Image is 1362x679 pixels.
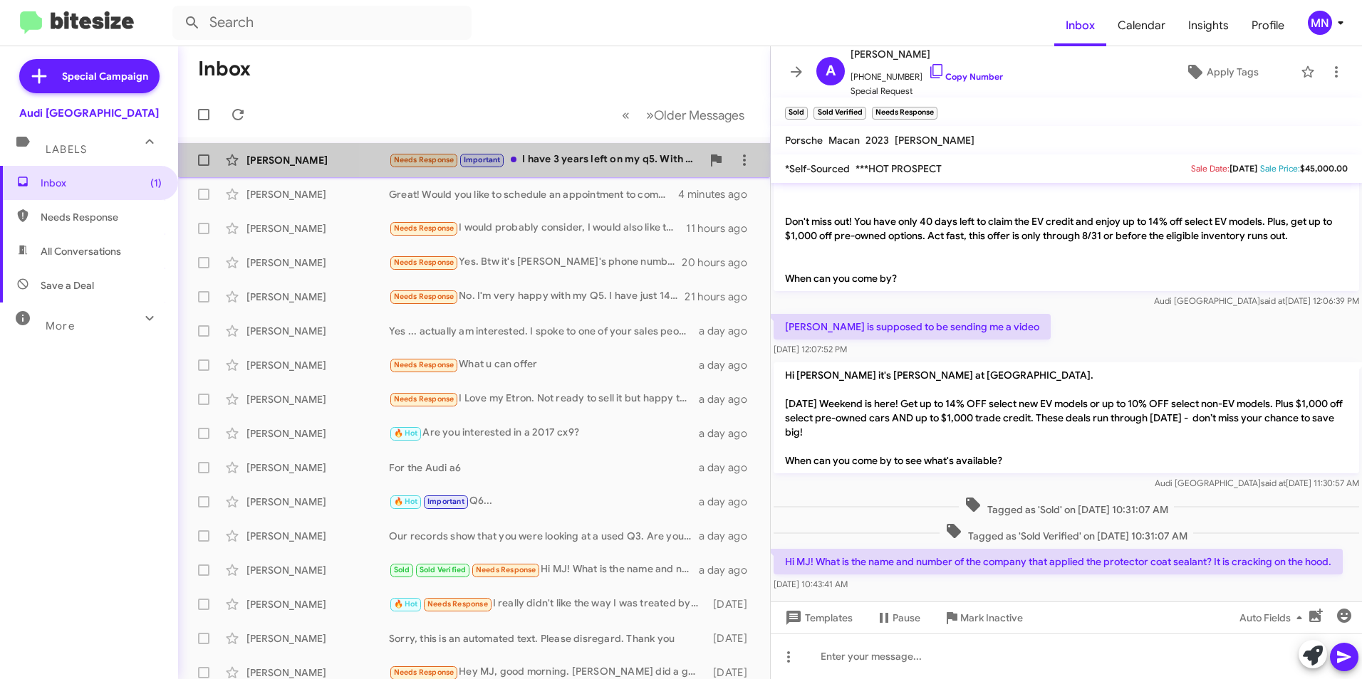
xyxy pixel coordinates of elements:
div: [DATE] [707,597,759,611]
div: Sorry, this is an automated text. Please disregard. Thank you [389,631,707,646]
span: Important [464,155,501,164]
div: [PERSON_NAME] [246,495,389,509]
div: Q6... [389,493,699,510]
div: No. I'm very happy with my Q5. I have just 14k miles on it and it runs great. Thank you for reach... [389,288,685,305]
div: [PERSON_NAME] [246,358,389,372]
span: Profile [1240,5,1296,46]
div: a day ago [699,495,759,509]
div: Audi [GEOGRAPHIC_DATA] [19,106,159,120]
a: Copy Number [928,71,1003,82]
div: [PERSON_NAME] [246,256,389,270]
span: (1) [150,176,162,190]
div: [DATE] [707,631,759,646]
small: Needs Response [872,107,937,120]
span: said at [1260,295,1285,306]
button: Auto Fields [1228,605,1319,631]
span: 2023 [865,134,889,147]
span: Needs Response [394,258,454,267]
div: [PERSON_NAME] [246,426,389,441]
div: 21 hours ago [685,290,759,304]
span: Needs Response [394,292,454,301]
div: a day ago [699,324,759,338]
span: Special Campaign [62,69,148,83]
div: a day ago [699,529,759,543]
span: Audi [GEOGRAPHIC_DATA] [DATE] 12:06:39 PM [1154,295,1359,306]
div: Yes ... actually am interested. I spoke to one of your sales people there last week when I had my... [389,324,699,338]
span: Macan [828,134,860,147]
span: Needs Response [427,599,488,609]
a: Inbox [1054,5,1106,46]
span: Needs Response [394,668,454,677]
span: [PHONE_NUMBER] [851,63,1003,84]
span: [PERSON_NAME] [895,134,974,147]
div: [PERSON_NAME] [246,460,389,475]
span: 🔥 Hot [394,599,418,609]
span: More [46,320,75,332]
a: Special Campaign [19,59,160,93]
span: Pause [893,605,920,631]
a: Insights [1177,5,1240,46]
div: I would probably consider, I would also like to get a quote for my 2018 Audi SQ5 [389,220,686,236]
span: $45,000.00 [1300,163,1348,174]
div: a day ago [699,358,759,372]
span: « [622,106,630,124]
span: Older Messages [654,107,744,123]
span: [DATE] 12:07:52 PM [774,344,847,354]
span: Sold Verified [420,565,467,574]
div: What u can offer [389,357,699,373]
span: *Self-Sourced [785,162,850,175]
span: Mark Inactive [960,605,1023,631]
div: [PERSON_NAME] [246,631,389,646]
small: Sold Verified [813,107,865,120]
div: MN [1308,11,1332,35]
nav: Page navigation example [614,100,753,130]
button: Templates [771,605,864,631]
div: Are you interested in a 2017 cx9? [389,425,699,441]
span: Inbox [41,176,162,190]
div: 11 hours ago [686,221,759,236]
a: Calendar [1106,5,1177,46]
span: [DATE] 10:43:41 AM [774,579,848,589]
h1: Inbox [198,58,251,80]
span: Labels [46,143,87,156]
button: Apply Tags [1149,59,1294,85]
span: Auto Fields [1239,605,1308,631]
span: A [826,60,836,83]
span: Needs Response [394,394,454,404]
span: Needs Response [476,565,536,574]
span: All Conversations [41,244,121,258]
span: Sale Date: [1191,163,1230,174]
span: Save a Deal [41,278,94,293]
span: Audi [GEOGRAPHIC_DATA] [DATE] 11:30:57 AM [1155,478,1359,488]
span: Needs Response [41,210,162,224]
button: Pause [864,605,932,631]
p: Hi MJ! What is the name and number of the company that applied the protector coat sealant? It is ... [774,549,1343,574]
span: said at [1261,478,1286,488]
span: Needs Response [394,360,454,369]
span: Sold [394,565,410,574]
small: Sold [785,107,808,120]
button: Previous [613,100,638,130]
p: Hi [PERSON_NAME] it's [PERSON_NAME] at [GEOGRAPHIC_DATA]. [DATE] Weekend is here! Get up to 14% O... [774,362,1359,473]
div: [PERSON_NAME] [246,392,389,406]
div: Yes. Btw it's [PERSON_NAME]'s phone number, [PERSON_NAME] is my wife. [389,254,682,270]
div: For the Audi a6 [389,460,699,475]
div: I really didn't like the way I was treated by [PERSON_NAME] though. Super rude guy ... worst expe... [389,596,707,612]
div: I have 3 years left on my q5. With minimal damage in rear bumper and front grill. Is selling stil... [389,152,702,168]
span: Special Request [851,84,1003,98]
button: MN [1296,11,1346,35]
div: [PERSON_NAME] [246,153,389,167]
span: ***HOT PROSPECT [856,162,942,175]
input: Search [172,6,472,40]
span: Needs Response [394,155,454,164]
div: [PERSON_NAME] [246,290,389,304]
div: 4 minutes ago [678,187,759,201]
div: 20 hours ago [682,256,759,270]
span: Tagged as 'Sold' on [DATE] 10:31:07 AM [959,496,1174,517]
button: Mark Inactive [932,605,1034,631]
div: Great! Would you like to schedule an appointment to come in? [389,187,678,201]
p: Hi [PERSON_NAME] it's [PERSON_NAME], General Manager at [GEOGRAPHIC_DATA]. Thanks again for reach... [774,152,1359,291]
